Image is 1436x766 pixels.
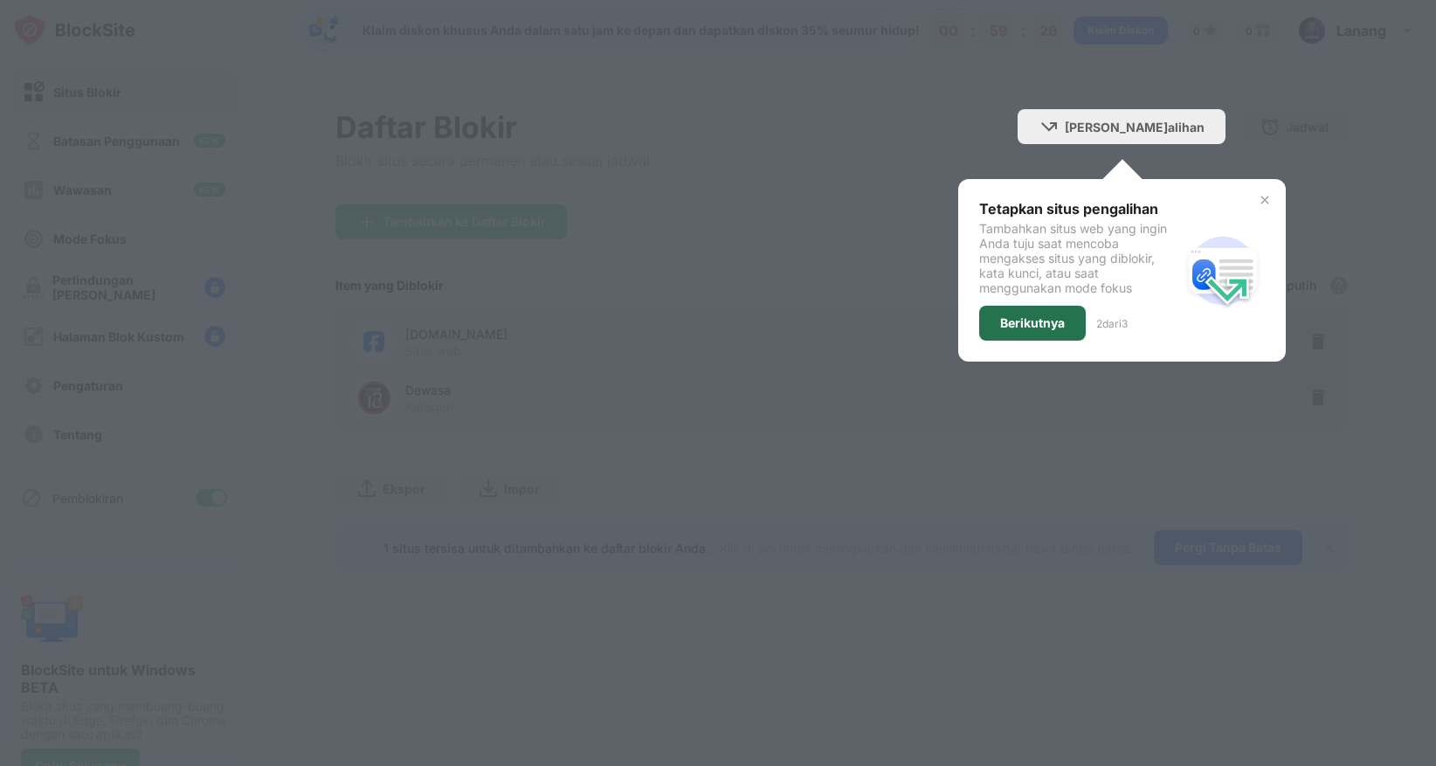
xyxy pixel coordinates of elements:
[1258,193,1272,207] img: x-button.svg
[1122,317,1128,330] font: 3
[1181,229,1265,313] img: redirect.svg
[1096,317,1102,330] font: 2
[1065,120,1205,135] font: [PERSON_NAME]alihan
[979,200,1158,217] font: Tetapkan situs pengalihan
[979,221,1167,295] font: Tambahkan situs web yang ingin Anda tuju saat mencoba mengakses situs yang diblokir, kata kunci, ...
[1102,317,1122,330] font: dari
[1000,315,1065,330] font: Berikutnya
